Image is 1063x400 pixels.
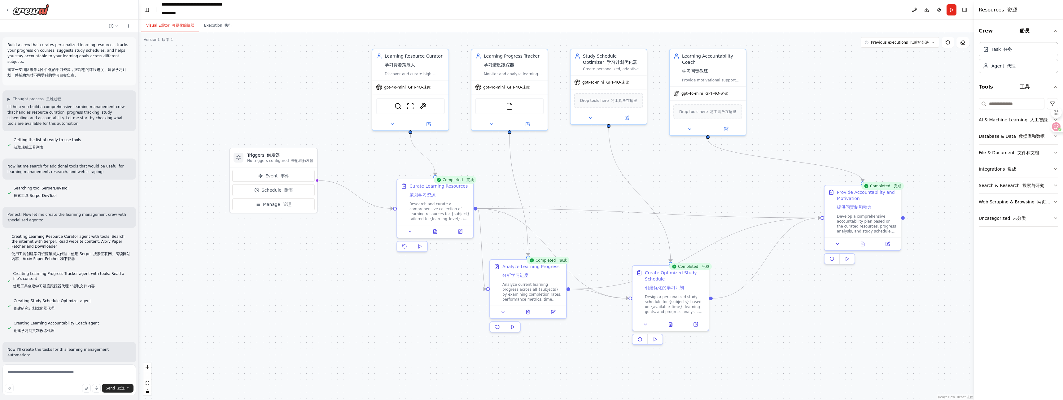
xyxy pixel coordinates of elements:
[484,72,544,76] div: Monitor and analyze learning progress across multiple {subjects}, track completion rates, assess ...
[705,91,728,96] font: GPT-4O-迷你
[318,177,393,212] g: Edge from triggers to 0c2078d8-ed41-44fa-b439-7728956619e3
[143,363,151,371] button: zoom in
[92,384,101,393] button: Click to speak your automation idea
[477,206,486,292] g: Edge from 0c2078d8-ed41-44fa-b439-7728956619e3 to 9f5fb75b-cd4c-43e6-bd66-251c3f9f77cb
[542,308,564,316] button: Open in side panel
[13,97,61,102] span: Thought process
[570,286,628,302] g: Edge from 9f5fb75b-cd4c-43e6-bd66-251c3f9f77cb to c46990f0-588e-4bdf-86bb-ef98731f5c7d
[502,282,562,302] div: Analyze current learning progress across all {subjects} by examining completion rates, performanc...
[979,150,1039,156] div: File & Document
[477,206,820,221] g: Edge from 0c2078d8-ed41-44fa-b439-7728956619e3 to c8c99b3a-8566-44b9-90e2-e02bc27a7f1f
[14,186,68,201] span: Searching tool SerperDevTool
[199,19,237,32] button: Execution
[385,72,445,76] div: Discover and curate high-quality learning resources for {subject} based on {learning_level} and {...
[510,120,545,128] button: Open in side panel
[685,321,706,328] button: Open in side panel
[247,158,313,163] p: No triggers configured
[669,49,746,136] div: Learning Accountability Coach学习问责教练Provide motivational support, accountability check-ins, and st...
[484,53,544,70] div: Learning Progress Tracker
[502,273,528,278] font: 分析学习进度
[144,37,173,42] div: Version 1
[991,63,1016,69] div: Agent
[483,85,530,90] span: gpt-4o-mini
[7,97,61,102] button: ▶Thought process 思维过程
[7,163,131,175] p: Now let me search for additional tools that would be useful for learning management, research, an...
[507,85,530,89] font: GPT-4O-迷你
[143,387,151,395] button: toggle interactivity
[681,91,728,96] span: gpt-4o-mini
[143,363,151,395] div: React Flow controls
[837,205,872,210] font: 提供问责制和动力
[409,183,468,200] div: Curate Learning Resources
[102,384,133,393] button: Send 发送
[1017,150,1039,155] font: 文件和文档
[606,128,674,262] g: Edge from da6a4a13-a788-41e5-b302-638bbd61ac19 to c46990f0-588e-4bdf-86bb-ef98731f5c7d
[506,134,531,256] g: Edge from 49a596f3-0176-4431-9e92-b11ce6e0ec47 to 9f5fb75b-cd4c-43e6-bd66-251c3f9f77cb
[527,257,569,264] div: Completed
[13,271,131,291] span: Creating Learning Progress Tracker agent with tools: Read a file's content
[409,202,470,221] div: Research and curate a comprehensive collection of learning resources for {subject} tailored to {l...
[82,384,91,393] button: Upload files
[232,170,315,182] button: Event 事件
[411,120,446,128] button: Open in side panel
[385,62,415,67] font: 学习资源策展人
[283,202,291,207] font: 管理
[559,258,567,263] font: 完成
[979,145,1058,161] button: File & Document 文件和文档
[861,37,939,48] button: Previous executions 以前的处决
[607,60,637,65] font: 学习计划优化器
[247,152,313,158] h3: Triggers
[407,134,438,175] g: Edge from 5e9d6b0f-dd17-4114-b781-38a4f1e05faf to 0c2078d8-ed41-44fa-b439-7728956619e3
[225,23,232,28] font: 执行
[409,192,435,197] font: 策划学习资源
[645,294,705,314] div: Design a personalized study schedule for {subjects} based on {available_time}, learning goals, an...
[14,145,43,150] font: 获取现成工具列表
[262,187,293,193] span: Schedule
[232,198,315,210] button: Manage 管理
[422,228,448,235] button: View output
[991,46,1012,52] div: Task
[408,85,431,89] font: GPT-4O-迷你
[582,80,629,85] span: gpt-4o-mini
[506,102,513,110] img: FileReadTool
[161,1,222,19] nav: breadcrumb
[14,328,55,333] font: 创建学习问责制教练代理
[979,112,1058,128] button: AI & Machine Learning 人工智能和机器学习
[124,22,133,30] button: Start a new chat
[609,114,644,122] button: Open in side panel
[938,395,973,399] a: React Flow attribution
[477,206,628,302] g: Edge from 0c2078d8-ed41-44fa-b439-7728956619e3 to c46990f0-588e-4bdf-86bb-ef98731f5c7d
[46,97,61,101] font: 思维过程
[837,214,897,234] div: Develop a comprehensive accountability plan based on the curated resources, progress analysis, an...
[11,234,131,264] span: Creating Learning Resource Curator agent with tools: Search the internet with Serper, Read websit...
[106,386,125,391] span: Send
[14,298,91,313] span: Creating Study Schedule Optimizer agent
[705,139,866,181] g: Edge from 73eaac94-211c-4f9b-8eab-68db117a7f19 to c8c99b3a-8566-44b9-90e2-e02bc27a7f1f
[14,137,81,152] span: Getting the list of ready-to-use tools
[702,264,709,269] font: 完成
[372,49,449,131] div: Learning Resource Curator学习资源策展人Discover and curate high-quality learning resources for {subject}...
[5,384,14,393] button: Improve this prompt
[232,184,315,196] button: Schedule 附表
[449,228,471,235] button: Open in side panel
[979,96,1058,232] div: Tools 工具
[583,53,643,65] div: Study Schedule Optimizer
[1020,28,1030,34] font: 船员
[979,210,1058,226] button: Uncategorized 未分类
[979,182,1044,189] div: Search & Research
[489,259,567,335] div: Completed 完成Analyze Learning Progress分析学习进度Analyze current learning progress across all {subjects...
[682,53,742,76] div: Learning Accountability Coach
[14,321,99,336] span: Creating Learning Accountability Coach agent
[471,49,548,131] div: Learning Progress Tracker学习进度跟踪器Monitor and analyze learning progress across multiple {subjects},...
[385,53,445,70] div: Learning Resource Curator
[611,98,637,103] font: 将工具放在这里
[645,285,684,290] font: 创建优化的学习计划
[14,193,57,198] font: 搜索工具 SerperDevTool
[1004,47,1012,52] font: 任务
[396,179,474,254] div: Completed 完成Curate Learning Resources策划学习资源Research and curate a comprehensive collection of lear...
[229,148,318,213] div: Triggers 触发器No triggers configured 未配置触发器Event 事件Schedule 附表Manage 管理
[143,379,151,387] button: fit view
[570,49,647,125] div: Study Schedule Optimizer 学习计划优化器Create personalized, adaptive study schedules for {subjects} base...
[682,68,708,73] font: 学习问责教练
[979,194,1058,210] button: Web Scraping & Browsing 网页抓取和浏览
